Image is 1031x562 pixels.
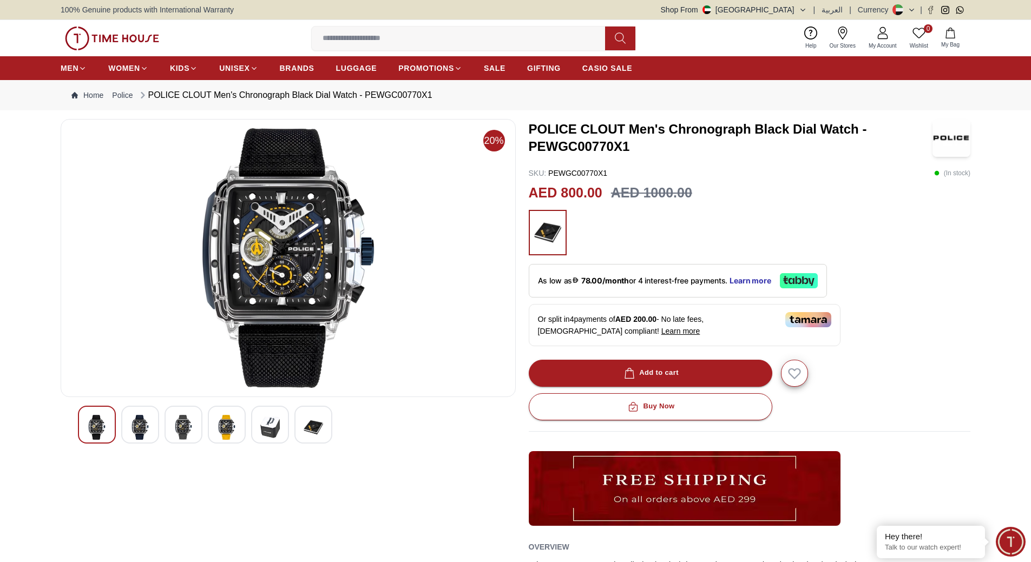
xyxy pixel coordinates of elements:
img: ... [529,451,840,526]
p: PEWGC00770X1 [529,168,608,178]
nav: Breadcrumb [61,80,970,110]
span: LUGGAGE [336,63,377,74]
span: WOMEN [108,63,140,74]
div: Chat Widget [996,527,1026,557]
a: MEN [61,58,87,78]
span: MEN [61,63,78,74]
span: Learn more [661,327,700,335]
span: BRANDS [280,63,314,74]
a: Whatsapp [956,6,964,14]
a: Instagram [941,6,949,14]
h2: AED 800.00 [529,183,602,203]
button: Add to cart [529,360,772,387]
img: POLICE CLOUT Men's Chronograph Black Dial Watch - PEWGC00770X1 [260,415,280,440]
span: UNISEX [219,63,249,74]
span: | [920,4,922,15]
img: Tamara [785,312,831,327]
a: Our Stores [823,24,862,52]
span: PROMOTIONS [398,63,454,74]
a: PROMOTIONS [398,58,462,78]
div: Buy Now [626,400,674,413]
img: United Arab Emirates [702,5,711,14]
span: | [813,4,816,15]
a: CASIO SALE [582,58,633,78]
img: POLICE CLOUT Men's Chronograph Black Dial Watch - PEWGC00770X1 [87,415,107,440]
a: GIFTING [527,58,561,78]
img: POLICE CLOUT Men's Chronograph Black Dial Watch - PEWGC00770X1 [933,119,970,157]
a: WOMEN [108,58,148,78]
div: Hey there! [885,531,977,542]
a: BRANDS [280,58,314,78]
a: 0Wishlist [903,24,935,52]
span: My Account [864,42,901,50]
div: POLICE CLOUT Men's Chronograph Black Dial Watch - PEWGC00770X1 [137,89,432,102]
button: My Bag [935,25,966,51]
h3: POLICE CLOUT Men's Chronograph Black Dial Watch - PEWGC00770X1 [529,121,933,155]
button: العربية [822,4,843,15]
a: SALE [484,58,505,78]
div: Currency [858,4,893,15]
span: | [849,4,851,15]
span: My Bag [937,41,964,49]
p: Talk to our watch expert! [885,543,977,552]
img: ... [65,27,159,50]
a: LUGGAGE [336,58,377,78]
span: SALE [484,63,505,74]
a: Facebook [927,6,935,14]
img: ... [534,215,561,250]
a: UNISEX [219,58,258,78]
img: POLICE CLOUT Men's Chronograph Black Dial Watch - PEWGC00770X1 [130,415,150,440]
p: ( In stock ) [934,168,970,178]
button: Buy Now [529,393,772,420]
span: SKU : [529,169,547,177]
a: Home [71,90,103,101]
button: Shop From[GEOGRAPHIC_DATA] [661,4,807,15]
span: Help [801,42,821,50]
img: POLICE CLOUT Men's Chronograph Black Dial Watch - PEWGC00770X1 [174,415,193,440]
a: Help [799,24,823,52]
img: POLICE CLOUT Men's Chronograph Black Dial Watch - PEWGC00770X1 [217,415,237,440]
a: Police [112,90,133,101]
h2: Overview [529,539,569,555]
span: KIDS [170,63,189,74]
img: POLICE CLOUT Men's Chronograph Black Dial Watch - PEWGC00770X1 [70,128,507,388]
img: POLICE CLOUT Men's Chronograph Black Dial Watch - PEWGC00770X1 [304,415,323,440]
span: AED 200.00 [615,315,656,323]
div: Add to cart [622,367,679,379]
span: 0 [924,24,933,33]
a: KIDS [170,58,198,78]
div: Or split in 4 payments of - No late fees, [DEMOGRAPHIC_DATA] compliant! [529,304,840,346]
span: 20% [483,130,505,151]
span: Wishlist [905,42,933,50]
span: GIFTING [527,63,561,74]
span: Our Stores [825,42,860,50]
span: 100% Genuine products with International Warranty [61,4,234,15]
span: CASIO SALE [582,63,633,74]
h3: AED 1000.00 [611,183,692,203]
